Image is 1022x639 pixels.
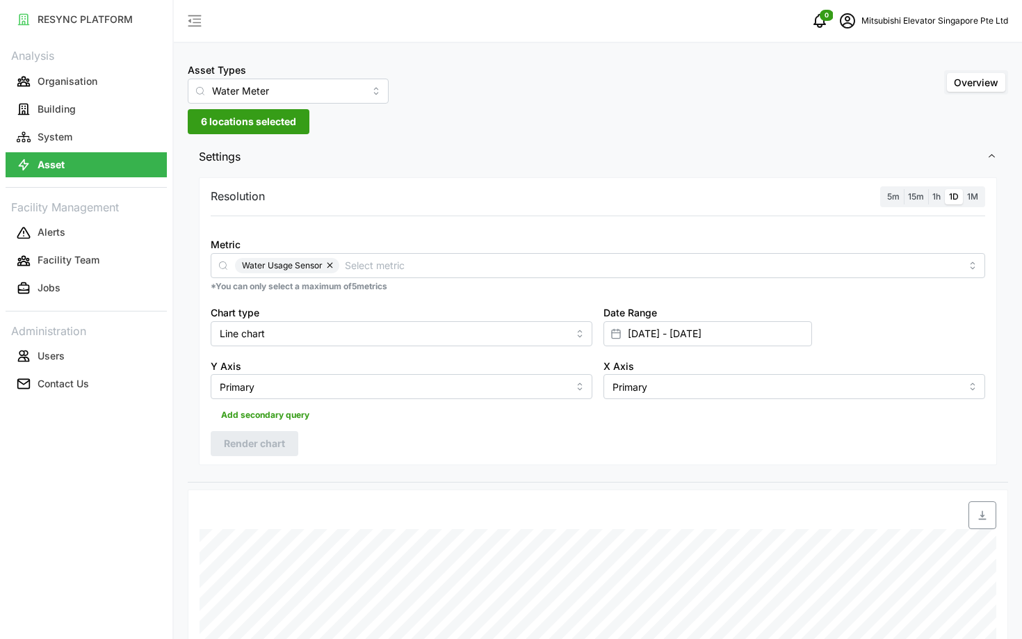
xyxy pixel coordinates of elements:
button: RESYNC PLATFORM [6,7,167,32]
span: 0 [825,10,829,20]
div: Settings [188,174,1008,483]
a: Building [6,95,167,123]
button: schedule [834,7,861,35]
button: Facility Team [6,248,167,273]
label: X Axis [603,359,634,374]
p: Asset [38,158,65,172]
p: Jobs [38,281,60,295]
input: Select metric [345,257,961,273]
p: Contact Us [38,377,89,391]
button: Organisation [6,69,167,94]
span: 6 locations selected [201,110,296,134]
a: Contact Us [6,370,167,398]
a: Asset [6,151,167,179]
button: Building [6,97,167,122]
p: System [38,130,72,144]
button: System [6,124,167,149]
input: Select X axis [603,374,985,399]
button: 6 locations selected [188,109,309,134]
label: Date Range [603,305,657,321]
button: Add secondary query [211,405,320,426]
input: Select date range [603,321,812,346]
input: Select chart type [211,321,592,346]
a: Facility Team [6,247,167,275]
span: 1M [967,191,978,202]
span: Overview [954,76,998,88]
button: Users [6,343,167,369]
label: Y Axis [211,359,241,374]
label: Asset Types [188,63,246,78]
a: Organisation [6,67,167,95]
p: Analysis [6,45,167,65]
label: Metric [211,237,241,252]
a: Users [6,342,167,370]
p: Mitsubishi Elevator Singapore Pte Ltd [861,15,1008,28]
p: Administration [6,320,167,340]
span: 5m [887,191,900,202]
span: 15m [908,191,924,202]
label: Chart type [211,305,259,321]
span: Water Usage Sensor [242,258,323,273]
button: notifications [806,7,834,35]
p: Building [38,102,76,116]
p: Facility Team [38,253,99,267]
span: 1D [949,191,959,202]
button: Contact Us [6,371,167,396]
p: Organisation [38,74,97,88]
span: Settings [199,140,987,174]
input: Select Y axis [211,374,592,399]
span: Add secondary query [221,405,309,425]
a: System [6,123,167,151]
button: Jobs [6,276,167,301]
a: Jobs [6,275,167,302]
span: 1h [932,191,941,202]
p: Alerts [38,225,65,239]
p: Users [38,349,65,363]
p: *You can only select a maximum of 5 metrics [211,281,985,293]
span: Render chart [224,432,285,455]
button: Settings [188,140,1008,174]
p: Resolution [211,188,265,205]
p: Facility Management [6,196,167,216]
a: RESYNC PLATFORM [6,6,167,33]
a: Alerts [6,219,167,247]
p: RESYNC PLATFORM [38,13,133,26]
button: Asset [6,152,167,177]
button: Alerts [6,220,167,245]
button: Render chart [211,431,298,456]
